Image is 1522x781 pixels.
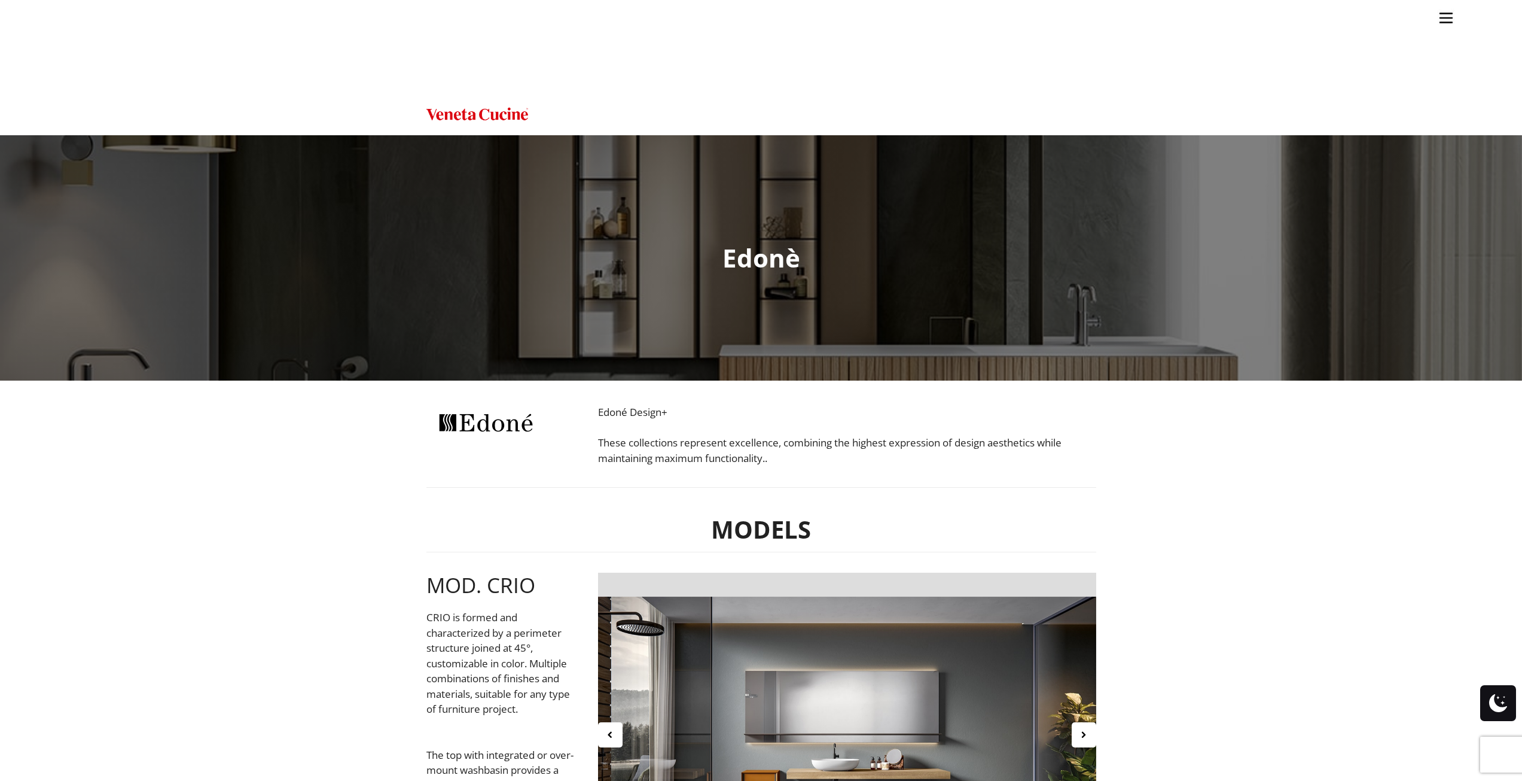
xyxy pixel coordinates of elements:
[598,405,1096,420] p: Edoné Design+
[598,436,1062,465] span: These collections represent excellence, combining the highest expression of design aesthetics whi...
[1437,9,1455,27] img: burger-menu-svgrepo-com-30x30.jpg
[426,610,570,716] span: CRIO is formed and characterized by a perimeter structure joined at 45°, customizable in color. M...
[426,405,548,440] img: edone-logo
[711,508,811,551] h2: MODELS
[426,106,528,123] img: Veneta Cucine USA
[426,571,535,599] span: MOD. CRIO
